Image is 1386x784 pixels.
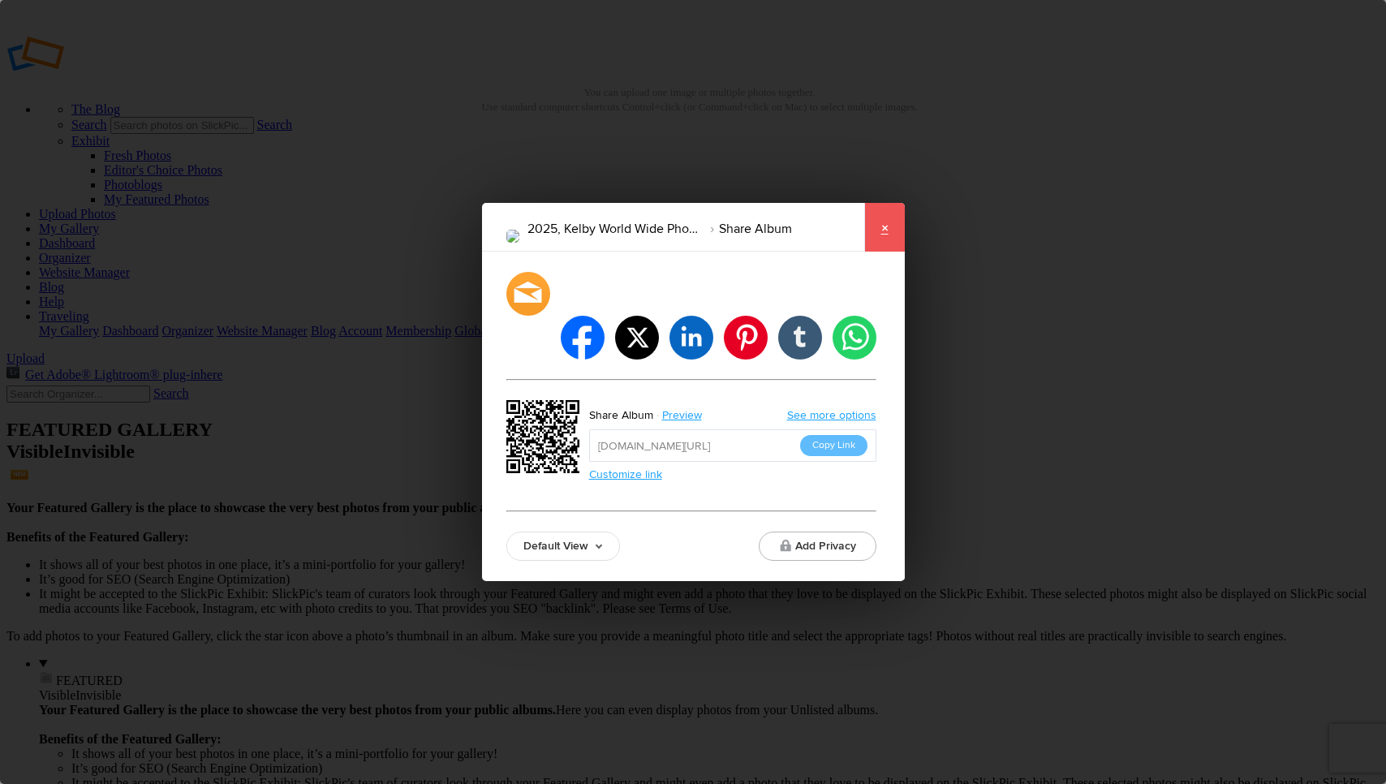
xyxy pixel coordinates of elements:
[589,467,662,481] a: Customize link
[778,316,822,360] li: tumblr
[561,316,605,360] li: facebook
[506,400,584,478] div: https://slickpic.us/18594605gj0N
[506,532,620,561] a: Default View
[800,435,867,456] button: Copy Link
[527,215,701,243] li: 2025, Kelby World Wide Photo Walk, [GEOGRAPHIC_DATA], [US_STATE]
[759,532,876,561] button: Add Privacy
[833,316,876,360] li: whatsapp
[701,215,792,243] li: Share Album
[669,316,713,360] li: linkedin
[589,405,653,426] div: Share Album
[615,316,659,360] li: twitter
[864,203,905,252] a: ×
[724,316,768,360] li: pinterest
[787,408,876,422] a: See more options
[653,405,714,426] a: Preview
[506,230,519,243] img: X5A7115.png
